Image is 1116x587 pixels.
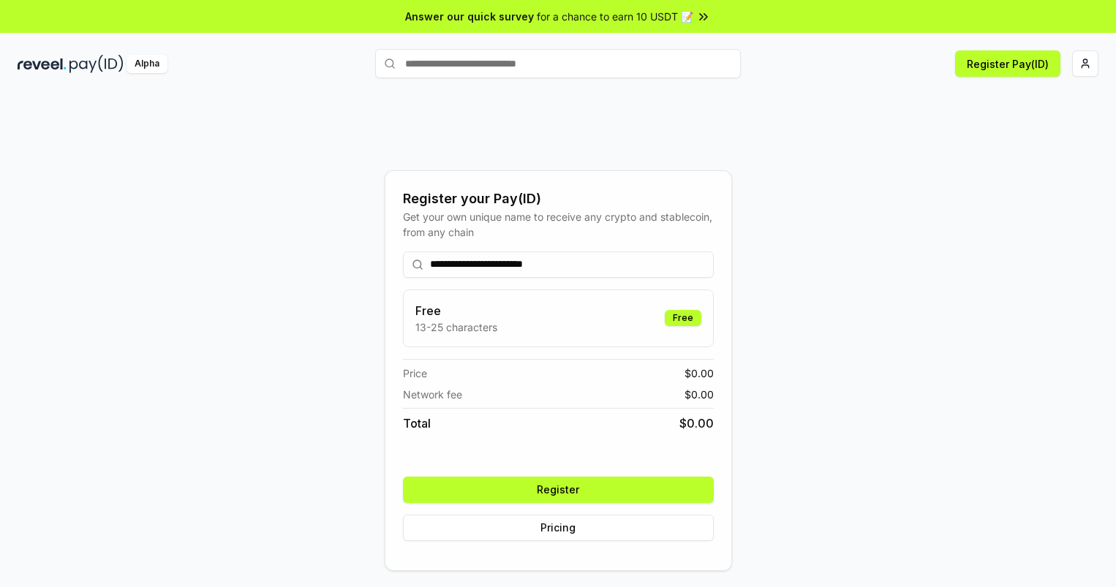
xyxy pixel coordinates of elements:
[955,50,1060,77] button: Register Pay(ID)
[679,414,714,432] span: $ 0.00
[537,9,693,24] span: for a chance to earn 10 USDT 📝
[685,387,714,402] span: $ 0.00
[415,302,497,319] h3: Free
[403,477,714,503] button: Register
[403,387,462,402] span: Network fee
[665,310,701,326] div: Free
[415,319,497,335] p: 13-25 characters
[403,189,714,209] div: Register your Pay(ID)
[403,366,427,381] span: Price
[403,209,714,240] div: Get your own unique name to receive any crypto and stablecoin, from any chain
[685,366,714,381] span: $ 0.00
[127,55,167,73] div: Alpha
[403,515,714,541] button: Pricing
[18,55,67,73] img: reveel_dark
[405,9,534,24] span: Answer our quick survey
[69,55,124,73] img: pay_id
[403,414,431,432] span: Total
